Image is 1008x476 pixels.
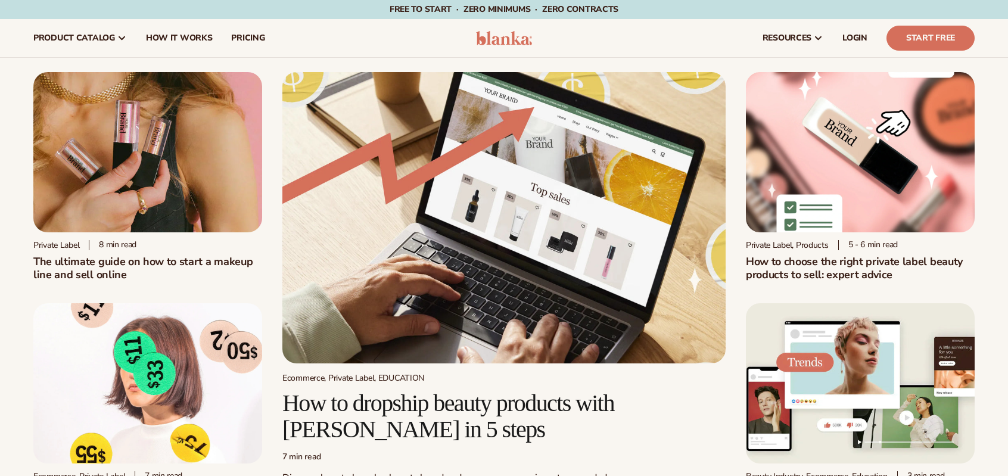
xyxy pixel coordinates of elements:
span: Free to start · ZERO minimums · ZERO contracts [390,4,618,15]
a: resources [753,19,833,57]
div: 5 - 6 min read [838,240,898,250]
a: LOGIN [833,19,877,57]
span: resources [763,33,811,43]
a: product catalog [24,19,136,57]
div: Ecommerce, Private Label, EDUCATION [282,373,726,383]
span: LOGIN [842,33,867,43]
h2: How to choose the right private label beauty products to sell: expert advice [746,255,975,281]
a: pricing [222,19,274,57]
h2: How to dropship beauty products with [PERSON_NAME] in 5 steps [282,390,726,443]
img: logo [476,31,533,45]
a: Private Label Beauty Products Click Private Label, Products 5 - 6 min readHow to choose the right... [746,72,975,281]
div: 7 min read [282,452,726,462]
a: How It Works [136,19,222,57]
div: Private Label, Products [746,240,829,250]
span: How It Works [146,33,213,43]
h1: The ultimate guide on how to start a makeup line and sell online [33,255,262,281]
span: pricing [231,33,265,43]
div: 8 min read [89,240,136,250]
img: Profitability of private label company [33,303,262,463]
a: Start Free [886,26,975,51]
img: Social media trends this week (Updated weekly) [746,303,975,463]
img: Private Label Beauty Products Click [746,72,975,232]
img: Growing money with ecommerce [282,72,726,363]
span: product catalog [33,33,115,43]
img: Person holding branded make up with a solid pink background [33,72,262,232]
div: Private label [33,240,79,250]
a: Person holding branded make up with a solid pink background Private label 8 min readThe ultimate ... [33,72,262,281]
